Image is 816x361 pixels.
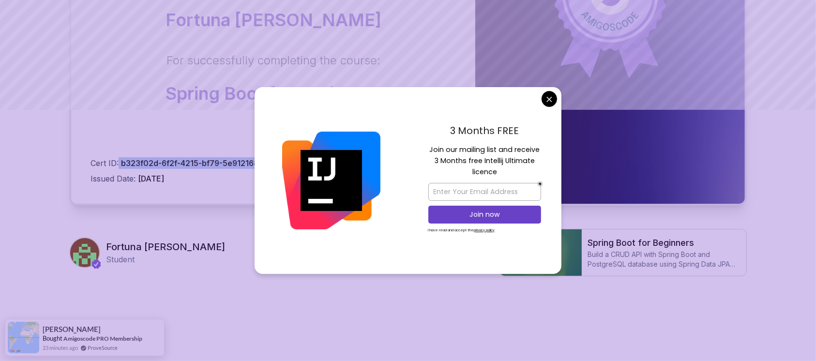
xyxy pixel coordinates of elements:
a: Amigoscode PRO Membership [63,335,142,342]
span: [DATE] [138,174,164,183]
span: 23 minutes ago [43,344,78,352]
span: [PERSON_NAME] [43,325,101,333]
p: Spring Boot for Beginners [166,84,381,103]
p: Student [106,254,225,265]
a: course thumbnailSpring Boot for BeginnersBuild a CRUD API with Spring Boot and PostgreSQL databas... [499,229,747,276]
p: Fortuna [PERSON_NAME] [166,10,381,30]
h2: Spring Boot for Beginners [588,236,740,250]
p: Cert ID: [91,157,278,169]
p: For successfully completing the course: [166,53,381,68]
h3: Fortuna [PERSON_NAME] [106,240,225,254]
img: Fortuna Eyob Fessehaye [70,238,99,267]
img: provesource social proof notification image [8,322,39,353]
span: b323f02d-6f2f-4215-bf79-5e912168298e [121,158,278,168]
a: ProveSource [88,344,118,352]
p: Issued Date: [91,173,278,184]
span: Bought [43,334,62,342]
p: Build a CRUD API with Spring Boot and PostgreSQL database using Spring Data JPA and Spring AI [588,250,740,269]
